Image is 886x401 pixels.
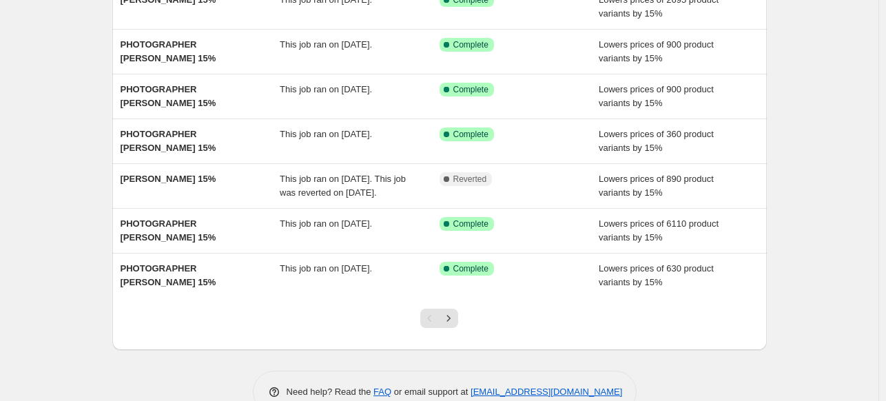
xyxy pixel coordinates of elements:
[453,39,488,50] span: Complete
[453,174,487,185] span: Reverted
[471,387,622,397] a: [EMAIL_ADDRESS][DOMAIN_NAME]
[121,174,216,184] span: [PERSON_NAME] 15%
[121,84,216,108] span: PHOTOGRAPHER [PERSON_NAME] 15%
[599,263,714,287] span: Lowers prices of 630 product variants by 15%
[121,218,216,243] span: PHOTOGRAPHER [PERSON_NAME] 15%
[280,39,372,50] span: This job ran on [DATE].
[391,387,471,397] span: or email support at
[453,218,488,229] span: Complete
[280,129,372,139] span: This job ran on [DATE].
[121,263,216,287] span: PHOTOGRAPHER [PERSON_NAME] 15%
[599,84,714,108] span: Lowers prices of 900 product variants by 15%
[280,263,372,274] span: This job ran on [DATE].
[599,174,714,198] span: Lowers prices of 890 product variants by 15%
[453,263,488,274] span: Complete
[121,39,216,63] span: PHOTOGRAPHER [PERSON_NAME] 15%
[121,129,216,153] span: PHOTOGRAPHER [PERSON_NAME] 15%
[373,387,391,397] a: FAQ
[599,39,714,63] span: Lowers prices of 900 product variants by 15%
[280,218,372,229] span: This job ran on [DATE].
[599,129,714,153] span: Lowers prices of 360 product variants by 15%
[439,309,458,328] button: Next
[420,309,458,328] nav: Pagination
[453,129,488,140] span: Complete
[287,387,374,397] span: Need help? Read the
[599,218,719,243] span: Lowers prices of 6110 product variants by 15%
[453,84,488,95] span: Complete
[280,174,406,198] span: This job ran on [DATE]. This job was reverted on [DATE].
[280,84,372,94] span: This job ran on [DATE].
